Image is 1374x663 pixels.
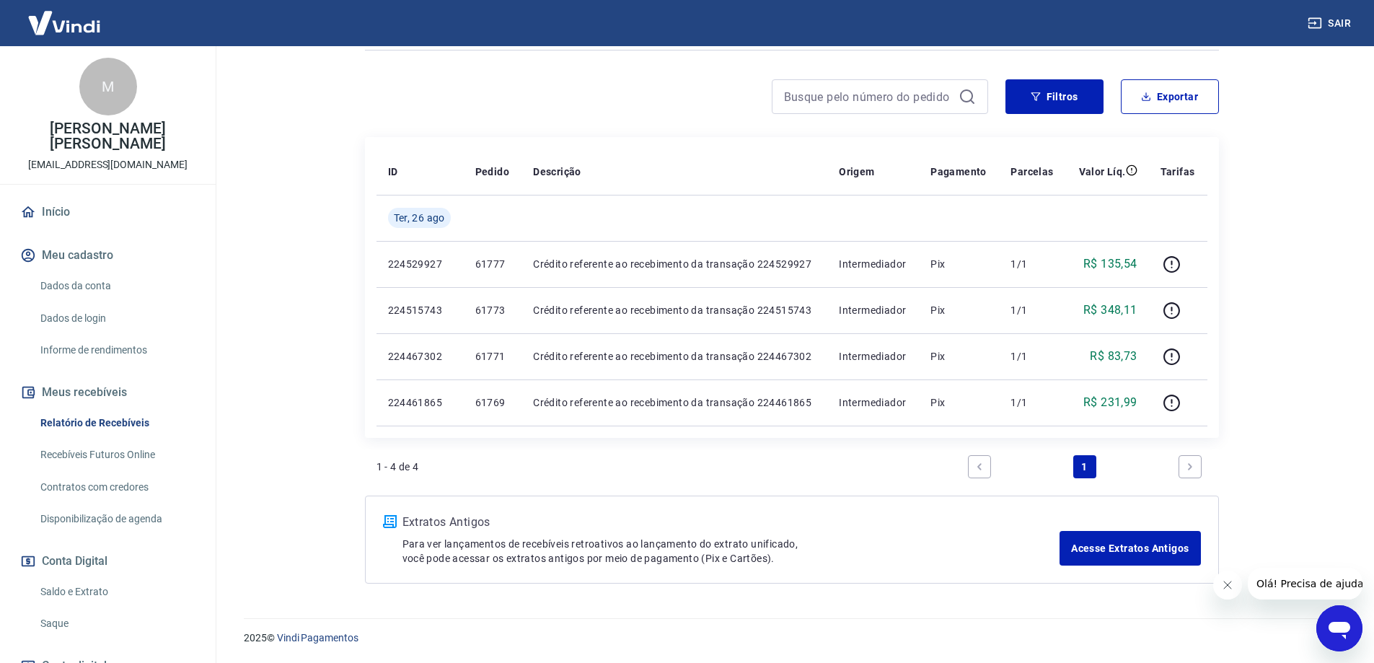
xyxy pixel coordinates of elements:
p: Pix [930,395,987,410]
button: Filtros [1005,79,1104,114]
iframe: Mensagem da empresa [1248,568,1362,600]
a: Início [17,196,198,228]
p: 224467302 [388,349,452,364]
a: Next page [1179,455,1202,478]
a: Previous page [968,455,991,478]
p: Crédito referente ao recebimento da transação 224515743 [533,303,816,317]
a: Relatório de Recebíveis [35,408,198,438]
p: Pix [930,303,987,317]
input: Busque pelo número do pedido [784,86,953,107]
p: 224529927 [388,257,452,271]
p: R$ 135,54 [1083,255,1137,273]
p: 1/1 [1010,395,1054,410]
iframe: Fechar mensagem [1213,571,1242,600]
p: 61773 [475,303,511,317]
button: Meu cadastro [17,240,198,271]
button: Sair [1305,10,1357,37]
span: Olá! Precisa de ajuda? [9,10,121,22]
p: 1/1 [1010,349,1054,364]
p: Valor Líq. [1079,164,1126,179]
ul: Pagination [962,449,1207,484]
p: Tarifas [1161,164,1195,179]
p: Crédito referente ao recebimento da transação 224467302 [533,349,816,364]
p: 224461865 [388,395,452,410]
div: M [79,58,137,115]
p: R$ 83,73 [1090,348,1137,365]
p: 2025 © [244,631,1339,646]
iframe: Botão para abrir a janela de mensagens [1316,605,1362,651]
a: Contratos com credores [35,473,198,502]
img: ícone [383,515,397,528]
span: Ter, 26 ago [394,211,445,225]
p: [PERSON_NAME] [PERSON_NAME] [12,121,204,152]
p: R$ 231,99 [1083,394,1137,411]
p: Pix [930,349,987,364]
p: Parcelas [1010,164,1053,179]
p: Pedido [475,164,509,179]
p: 61771 [475,349,511,364]
a: Dados de login [35,304,198,333]
button: Meus recebíveis [17,377,198,408]
p: Crédito referente ao recebimento da transação 224461865 [533,395,816,410]
p: Crédito referente ao recebimento da transação 224529927 [533,257,816,271]
a: Informe de rendimentos [35,335,198,365]
p: 1/1 [1010,303,1054,317]
p: 1 - 4 de 4 [376,460,419,474]
a: Page 1 is your current page [1073,455,1096,478]
p: Origem [839,164,874,179]
p: Extratos Antigos [402,514,1060,531]
a: Saque [35,609,198,638]
a: Disponibilização de agenda [35,504,198,534]
p: Descrição [533,164,581,179]
p: Intermediador [839,395,907,410]
button: Conta Digital [17,545,198,577]
p: ID [388,164,398,179]
a: Vindi Pagamentos [277,632,358,644]
p: Intermediador [839,257,907,271]
p: 61777 [475,257,511,271]
img: Vindi [17,1,111,45]
p: Para ver lançamentos de recebíveis retroativos ao lançamento do extrato unificado, você pode aces... [402,537,1060,566]
p: Intermediador [839,303,907,317]
a: Saldo e Extrato [35,577,198,607]
p: [EMAIL_ADDRESS][DOMAIN_NAME] [28,157,188,172]
p: 1/1 [1010,257,1054,271]
p: R$ 348,11 [1083,302,1137,319]
a: Acesse Extratos Antigos [1060,531,1200,566]
p: 224515743 [388,303,452,317]
p: Pix [930,257,987,271]
a: Recebíveis Futuros Online [35,440,198,470]
p: 61769 [475,395,511,410]
p: Pagamento [930,164,987,179]
a: Dados da conta [35,271,198,301]
button: Exportar [1121,79,1219,114]
p: Intermediador [839,349,907,364]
